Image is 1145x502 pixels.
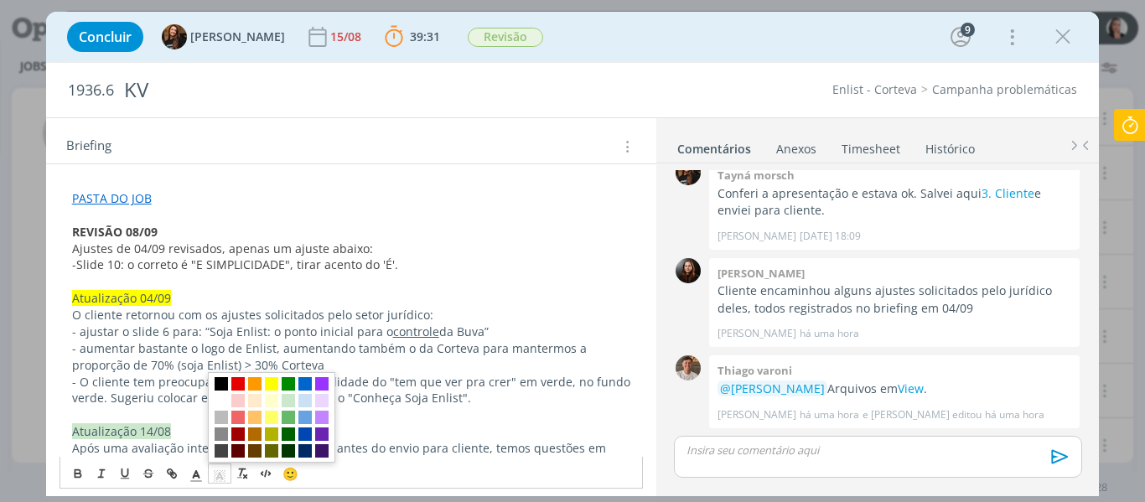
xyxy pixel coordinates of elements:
span: há uma hora [800,407,859,422]
u: controle [393,323,439,339]
img: T [162,24,187,49]
span: @[PERSON_NAME] [720,380,825,396]
span: Concluir [79,30,132,44]
p: Conferi a apresentação e estava ok. Salvei aqui e enviei para cliente. [718,185,1071,220]
span: Revisão [468,28,543,47]
button: 9 [947,23,974,50]
a: Histórico [925,133,976,158]
p: [PERSON_NAME] [718,407,796,422]
div: dialog [46,12,1100,496]
div: 9 [961,23,975,37]
a: 3. Cliente [982,185,1034,201]
span: [DATE] 18:09 [800,229,861,244]
p: Cliente encaminhou alguns ajustes solicitados pelo jurídico deles, todos registrados no briefing ... [718,282,1071,317]
p: [PERSON_NAME] [718,229,796,244]
span: - ajustar o slide 6 para: “Soja Enlist: o ponto inicial para o [72,323,393,339]
a: Timesheet [841,133,901,158]
span: há uma hora [800,326,859,341]
div: Anexos [776,141,816,158]
strong: REVISÃO 08/09 [72,224,158,240]
p: Após uma avaliação interna das novas opções, antes do envio para cliente, temos questões em relaç... [72,440,631,474]
span: e [PERSON_NAME] editou [863,407,982,422]
span: 🙂 [282,465,298,482]
span: 39:31 [410,28,440,44]
span: Atualização 04/09 [72,290,171,306]
span: O cliente retornou com os ajustes solicitados pelo setor jurídico: [72,307,433,323]
button: 🙂 [278,463,302,484]
span: Cor de Fundo [208,463,231,484]
b: Thiago varoni [718,363,792,378]
a: View [898,380,924,396]
img: E [676,258,701,283]
span: Briefing [66,136,111,158]
span: da Buva” [439,323,489,339]
div: 15/08 [330,31,365,43]
a: Comentários [676,133,752,158]
span: Ajustes de 04/09 revisados, apenas um ajuste abaixo: [72,241,373,256]
button: 39:31 [381,23,444,50]
a: PASTA DO JOB [72,190,152,206]
img: T [676,160,701,185]
button: Revisão [467,27,544,48]
div: KV [117,70,650,111]
a: Enlist - Corteva [832,81,917,97]
p: Arquivos em . [718,380,1071,397]
button: T[PERSON_NAME] [162,24,285,49]
span: há uma hora [985,407,1044,422]
b: Tayná morsch [718,168,795,183]
button: Concluir [67,22,143,52]
span: [PERSON_NAME] [190,31,285,43]
span: - O cliente tem preocupações quanto à a visibilidade do "tem que ver pra crer" em verde, no fundo... [72,374,634,406]
b: [PERSON_NAME] [718,266,805,281]
span: - aumentar bastante o logo de Enlist, aumentando também o da Corteva para mantermos a proporção d... [72,340,590,373]
img: T [676,355,701,380]
span: 1936.6 [68,81,114,100]
span: -Slide 10: o correto é "E SIMPLICIDADE", tirar acento do 'É'. [72,256,398,272]
a: Campanha problemáticas [932,81,1077,97]
span: Atualização 14/08 [72,423,171,439]
p: [PERSON_NAME] [718,326,796,341]
span: Cor do Texto [184,463,208,484]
